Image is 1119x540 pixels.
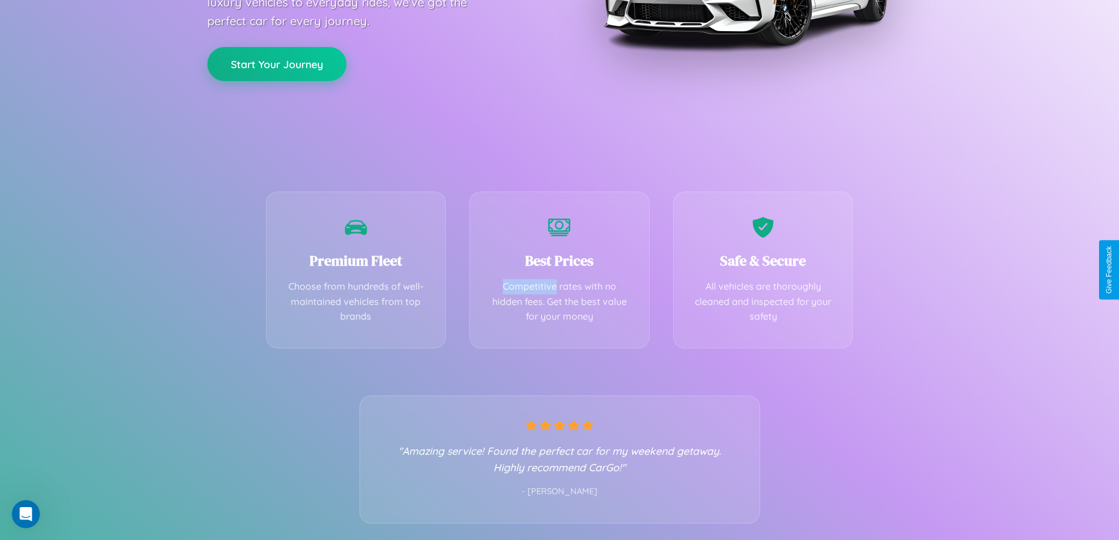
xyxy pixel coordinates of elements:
button: Start Your Journey [207,47,347,81]
h3: Safe & Secure [691,251,835,270]
p: "Amazing service! Found the perfect car for my weekend getaway. Highly recommend CarGo!" [384,442,736,475]
p: All vehicles are thoroughly cleaned and inspected for your safety [691,279,835,324]
p: Choose from hundreds of well-maintained vehicles from top brands [284,279,428,324]
p: - [PERSON_NAME] [384,484,736,499]
p: Competitive rates with no hidden fees. Get the best value for your money [488,279,631,324]
div: Give Feedback [1105,246,1113,294]
h3: Premium Fleet [284,251,428,270]
iframe: Intercom live chat [12,500,40,528]
h3: Best Prices [488,251,631,270]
